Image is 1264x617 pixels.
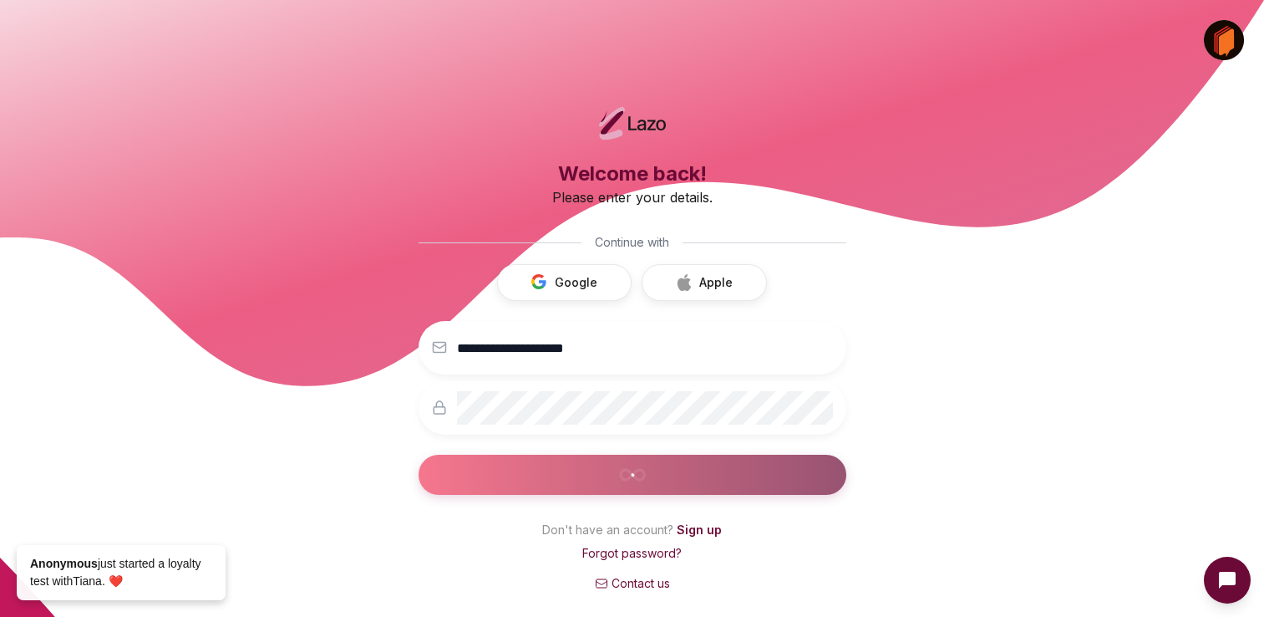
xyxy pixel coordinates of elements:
[595,234,669,251] span: Continue with
[497,264,632,301] button: Google
[419,161,846,187] h3: Welcome back!
[419,522,846,545] p: Don't have an account?
[582,546,682,560] a: Forgot password?
[1204,557,1251,604] button: Open Intercom messenger
[677,523,722,537] a: Sign up
[419,575,846,592] a: Contact us
[642,264,767,301] button: Apple
[419,187,846,207] p: Please enter your details.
